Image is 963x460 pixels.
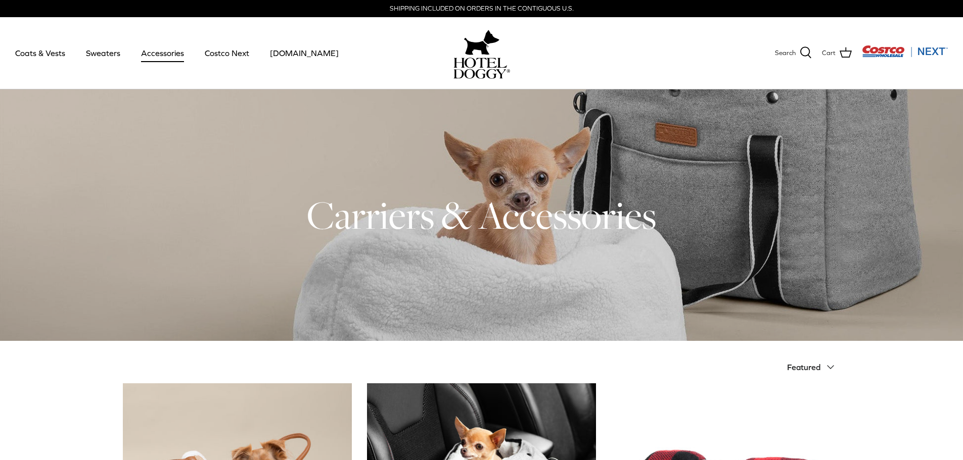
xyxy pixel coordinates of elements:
[123,190,841,240] h1: Carriers & Accessories
[453,27,510,79] a: hoteldoggy.com hoteldoggycom
[261,36,348,70] a: [DOMAIN_NAME]
[132,36,193,70] a: Accessories
[787,363,820,372] span: Featured
[787,356,841,378] button: Featured
[862,45,948,58] img: Costco Next
[775,46,812,60] a: Search
[822,46,852,60] a: Cart
[77,36,129,70] a: Sweaters
[822,48,836,59] span: Cart
[862,52,948,59] a: Visit Costco Next
[6,36,74,70] a: Coats & Vests
[196,36,258,70] a: Costco Next
[464,27,499,58] img: hoteldoggy.com
[775,48,796,59] span: Search
[453,58,510,79] img: hoteldoggycom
